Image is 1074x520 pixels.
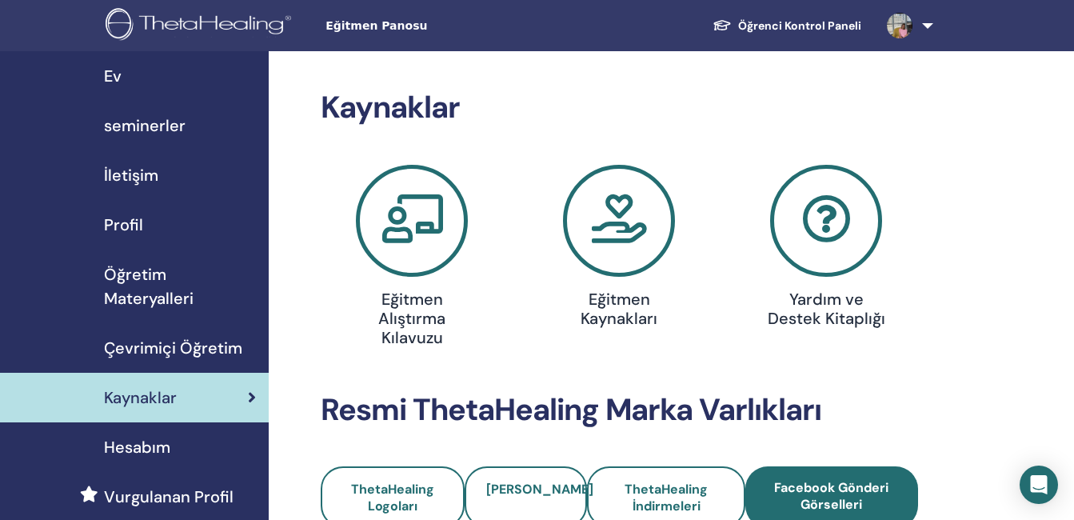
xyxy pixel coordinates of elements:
img: logo.png [106,8,297,44]
span: İletişim [104,163,158,187]
span: ThetaHealing Logoları [351,481,434,514]
span: seminerler [104,114,186,138]
a: Öğrenci Kontrol Paneli [700,11,874,41]
span: Vurgulanan Profil [104,485,234,509]
span: Çevrimiçi Öğretim [104,336,242,360]
a: Eğitmen Alıştırma Kılavuzu [318,165,506,354]
h4: Yardım ve Destek Kitaplığı [761,290,892,328]
h2: Kaynaklar [321,90,918,126]
h4: Eğitmen Kaynakları [553,290,685,328]
span: Facebook Gönderi Görselleri [774,479,888,513]
span: Eğitmen Panosu [325,18,565,34]
div: Open Intercom Messenger [1020,466,1058,504]
span: ThetaHealing İndirmeleri [625,481,708,514]
span: Öğretim Materyalleri [104,262,256,310]
span: Profil [104,213,143,237]
span: Kaynaklar [104,386,177,410]
span: Hesabım [104,435,170,459]
span: Ev [104,64,122,88]
img: graduation-cap-white.svg [713,18,732,32]
img: default.jpg [887,13,912,38]
h2: Resmi ThetaHealing Marka Varlıkları [321,392,918,429]
a: Eğitmen Kaynakları [525,165,713,334]
h4: Eğitmen Alıştırma Kılavuzu [346,290,478,347]
span: [PERSON_NAME] [486,481,593,498]
a: Yardım ve Destek Kitaplığı [733,165,920,334]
